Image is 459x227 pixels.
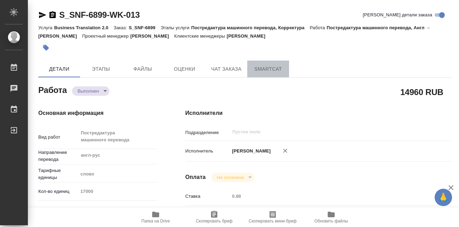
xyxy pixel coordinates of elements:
[38,109,157,117] h4: Основная информация
[129,25,161,30] p: S_SNF-6899
[38,40,54,55] button: Добавить тэг
[130,33,174,39] p: [PERSON_NAME]
[196,219,232,224] span: Скопировать бриф
[126,65,160,73] span: Файлы
[78,168,157,180] div: слово
[435,189,452,206] button: 🙏
[126,208,185,227] button: Папка на Drive
[168,65,201,73] span: Оценки
[38,11,47,19] button: Скопировать ссылку для ЯМессенджера
[185,129,229,136] p: Подразделение
[114,25,129,30] p: Заказ:
[38,149,78,163] p: Направление перевода
[229,191,429,201] input: Пустое поле
[278,143,293,158] button: Удалить исполнителя
[363,11,432,18] span: [PERSON_NAME] детали заказа
[38,83,67,96] h2: Работа
[185,148,229,155] p: Исполнитель
[437,190,449,205] span: 🙏
[185,208,243,227] button: Скопировать бриф
[232,128,413,136] input: Пустое поле
[211,173,254,182] div: Выполнен
[249,219,296,224] span: Скопировать мини-бриф
[38,134,78,141] p: Вид работ
[84,65,118,73] span: Этапы
[174,33,227,39] p: Клиентские менеджеры
[400,86,443,98] h2: 14960 RUB
[54,25,114,30] p: Business Translation 2.0
[42,65,76,73] span: Детали
[141,219,170,224] span: Папка на Drive
[72,86,109,96] div: Выполнен
[38,25,54,30] p: Услуга
[229,148,271,155] p: [PERSON_NAME]
[215,174,246,180] button: Не оплачена
[59,10,140,19] a: S_SNF-6899-WK-013
[314,219,348,224] span: Обновить файлы
[38,167,78,181] p: Тарифные единицы
[185,193,229,200] p: Ставка
[78,186,157,196] input: Пустое поле
[76,88,101,94] button: Выполнен
[161,25,191,30] p: Этапы услуги
[38,188,78,195] p: Кол-во единиц
[78,204,157,216] div: Медицина
[48,11,57,19] button: Скопировать ссылку
[185,109,451,117] h4: Исполнители
[38,206,78,213] p: Общая тематика
[227,33,271,39] p: [PERSON_NAME]
[251,65,285,73] span: SmartCat
[243,208,302,227] button: Скопировать мини-бриф
[210,65,243,73] span: Чат заказа
[82,33,130,39] p: Проектный менеджер
[191,25,310,30] p: Постредактура машинного перевода, Корректура
[185,173,206,181] h4: Оплата
[302,208,360,227] button: Обновить файлы
[310,25,327,30] p: Работа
